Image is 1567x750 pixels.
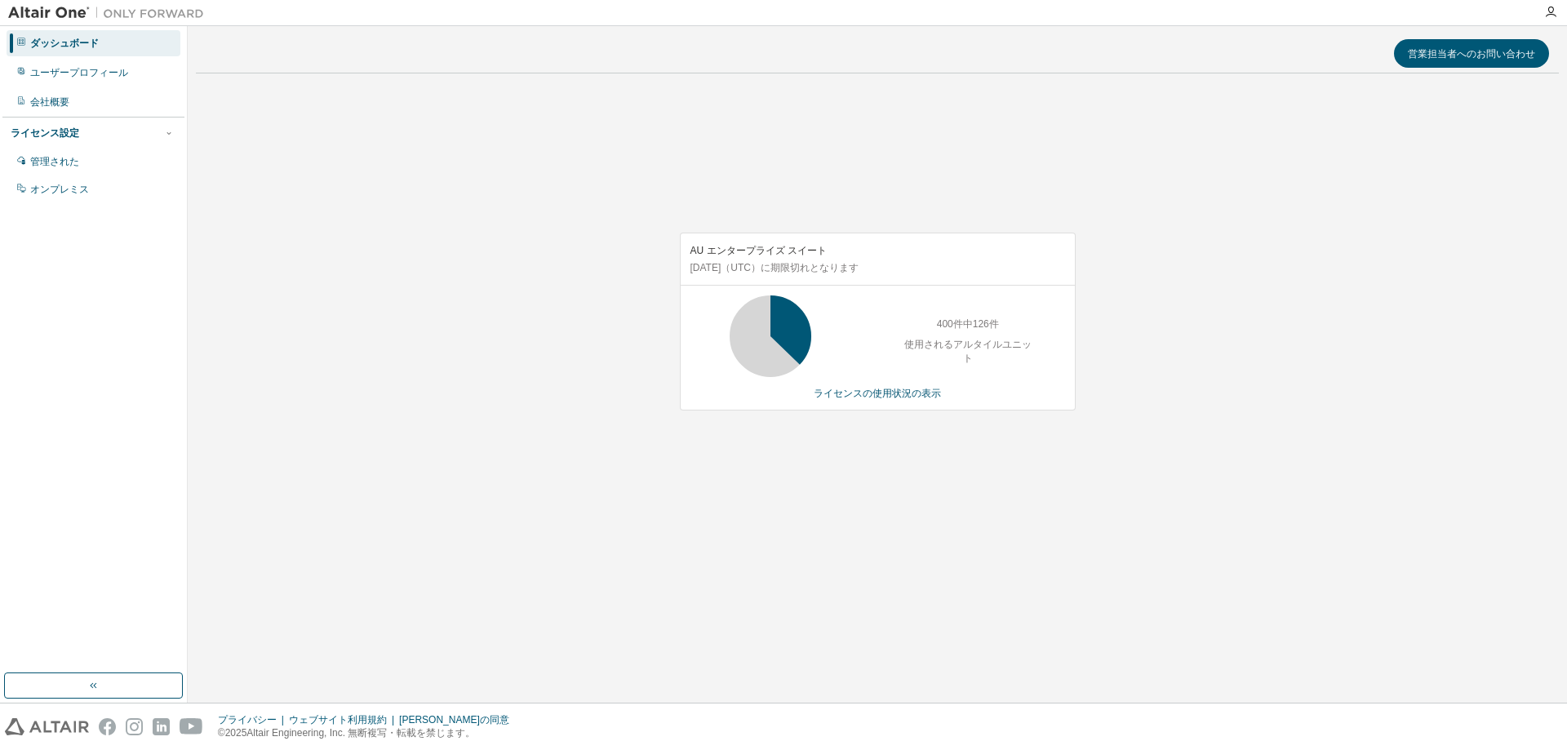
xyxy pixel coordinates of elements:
font: © [218,727,225,739]
font: ダッシュボード [30,38,99,49]
img: facebook.svg [99,718,116,735]
font: オンプレミス [30,184,89,195]
img: アルタイルワン [8,5,212,21]
button: 営業担当者へのお問い合わせ [1394,39,1549,68]
font: プライバシー [218,714,277,726]
font: 400件中126件 [937,318,999,330]
font: ライセンスの使用状況の表示 [814,388,941,399]
img: instagram.svg [126,718,143,735]
font: （UTC） [721,262,761,273]
font: AU エンタープライズ スイート [690,245,827,256]
font: 2025 [225,727,247,739]
font: 会社概要 [30,96,69,108]
font: に期限切れとなります [761,262,859,273]
font: 使用されるアルタイルユニット [904,339,1032,364]
font: 営業担当者へのお問い合わせ [1408,47,1535,60]
font: Altair Engineering, Inc. 無断複写・転載を禁じます。 [246,727,475,739]
img: altair_logo.svg [5,718,89,735]
img: youtube.svg [180,718,203,735]
font: ライセンス設定 [11,127,79,139]
font: [PERSON_NAME]の同意 [399,714,509,726]
font: ユーザープロフィール [30,67,128,78]
font: [DATE] [690,262,721,273]
img: linkedin.svg [153,718,170,735]
font: 管理された [30,156,79,167]
font: ウェブサイト利用規約 [289,714,387,726]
